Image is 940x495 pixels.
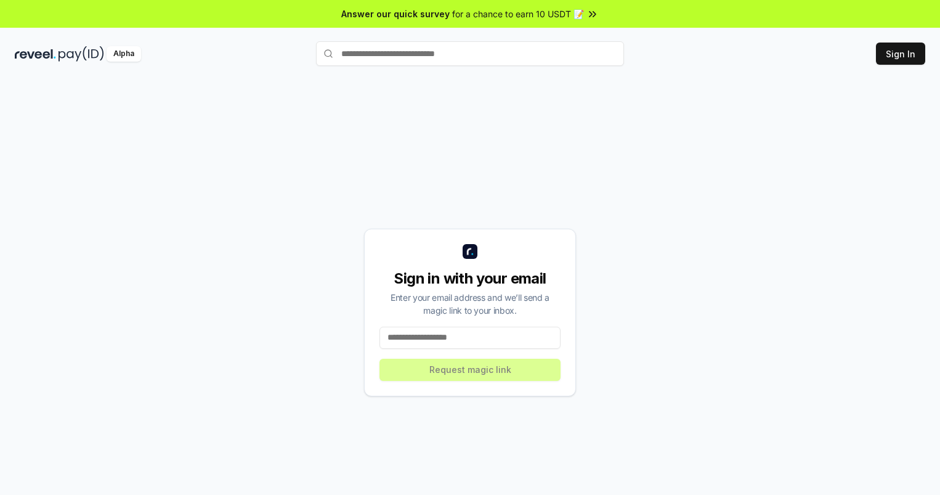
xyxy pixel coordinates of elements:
div: Sign in with your email [379,269,561,288]
span: Answer our quick survey [341,7,450,20]
div: Enter your email address and we’ll send a magic link to your inbox. [379,291,561,317]
button: Sign In [876,43,925,65]
img: pay_id [59,46,104,62]
img: reveel_dark [15,46,56,62]
span: for a chance to earn 10 USDT 📝 [452,7,584,20]
div: Alpha [107,46,141,62]
img: logo_small [463,244,477,259]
